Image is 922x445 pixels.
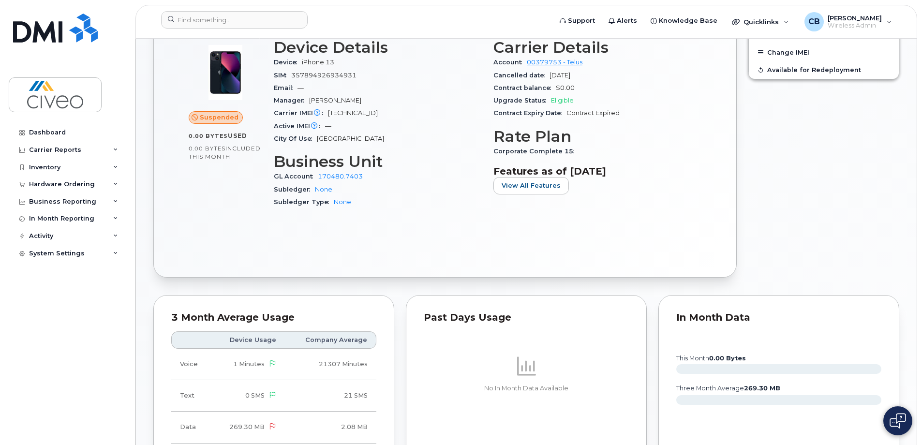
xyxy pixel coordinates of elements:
span: Contract balance [493,84,556,91]
span: 0.00 Bytes [189,145,225,152]
a: None [334,198,351,206]
td: Text [171,380,211,412]
p: No In Month Data Available [424,384,629,393]
span: CB [808,16,820,28]
td: Data [171,412,211,443]
button: View All Features [493,177,569,194]
span: Alerts [617,16,637,26]
td: 21307 Minutes [285,349,376,380]
img: Open chat [890,413,906,429]
a: Knowledge Base [644,11,724,30]
span: [GEOGRAPHIC_DATA] [317,135,384,142]
h3: Carrier Details [493,39,701,56]
span: 1 Minutes [233,360,265,368]
span: 357894926934931 [291,72,357,79]
div: In Month Data [676,313,881,323]
span: 269.30 MB [229,423,265,430]
a: None [315,186,332,193]
span: $0.00 [556,84,575,91]
span: Subledger Type [274,198,334,206]
button: Available for Redeployment [749,61,899,78]
span: iPhone 13 [302,59,334,66]
tspan: 0.00 Bytes [709,355,746,362]
div: chad balanag [798,12,899,31]
h3: Rate Plan [493,128,701,145]
span: Eligible [551,97,574,104]
td: 21 SMS [285,380,376,412]
span: Knowledge Base [659,16,717,26]
span: 0 SMS [245,392,265,399]
span: — [325,122,331,130]
span: Email [274,84,297,91]
text: this month [676,355,746,362]
span: Available for Redeployment [767,66,861,74]
h3: Business Unit [274,153,482,170]
span: Wireless Admin [828,22,882,30]
span: 0.00 Bytes [189,133,228,139]
span: [PERSON_NAME] [828,14,882,22]
h3: Features as of [DATE] [493,165,701,177]
input: Find something... [161,11,308,29]
a: Support [553,11,602,30]
span: [DATE] [550,72,570,79]
span: — [297,84,304,91]
button: Change IMEI [749,44,899,61]
th: Company Average [285,331,376,349]
span: Active IMEI [274,122,325,130]
span: Carrier IMEI [274,109,328,117]
div: 3 Month Average Usage [171,313,376,323]
tspan: 269.30 MB [744,385,780,392]
th: Device Usage [211,331,285,349]
span: Account [493,59,527,66]
a: 00379753 - Telus [527,59,582,66]
td: 2.08 MB [285,412,376,443]
td: Voice [171,349,211,380]
div: Quicklinks [725,12,796,31]
div: Past Days Usage [424,313,629,323]
span: Corporate Complete 15 [493,148,579,155]
a: Alerts [602,11,644,30]
h3: Device Details [274,39,482,56]
img: image20231002-3703462-1ig824h.jpeg [196,44,254,102]
span: Quicklinks [744,18,779,26]
span: Support [568,16,595,26]
span: City Of Use [274,135,317,142]
span: used [228,132,247,139]
span: Cancelled date [493,72,550,79]
span: Manager [274,97,309,104]
span: Contract Expired [566,109,620,117]
span: Subledger [274,186,315,193]
span: [TECHNICAL_ID] [328,109,378,117]
a: 170480.7403 [318,173,363,180]
span: Upgrade Status [493,97,551,104]
span: Suspended [200,113,238,122]
text: three month average [676,385,780,392]
span: Device [274,59,302,66]
span: View All Features [502,181,561,190]
span: GL Account [274,173,318,180]
span: Contract Expiry Date [493,109,566,117]
span: [PERSON_NAME] [309,97,361,104]
span: SIM [274,72,291,79]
